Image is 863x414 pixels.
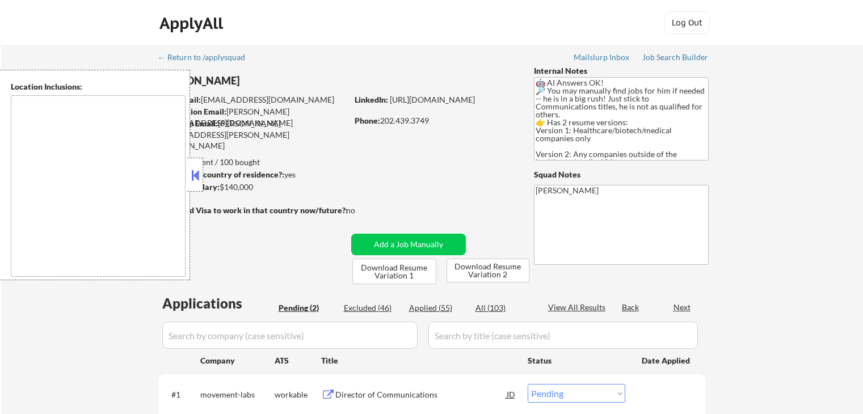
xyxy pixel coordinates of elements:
[275,389,321,400] div: workable
[159,106,347,128] div: [PERSON_NAME][EMAIL_ADDRESS][DOMAIN_NAME]
[11,81,186,92] div: Location Inclusions:
[534,169,709,180] div: Squad Notes
[506,384,517,404] div: JD
[574,53,630,61] div: Mailslurp Inbox
[200,355,275,366] div: Company
[351,234,466,255] button: Add a Job Manually
[352,259,436,284] button: Download Resume Variation 1
[475,302,532,314] div: All (103)
[162,322,418,349] input: Search by company (case sensitive)
[158,53,256,64] a: ← Return to /applysquad
[335,389,507,400] div: Director of Communications
[574,53,630,64] a: Mailslurp Inbox
[409,302,466,314] div: Applied (55)
[642,355,692,366] div: Date Applied
[673,302,692,313] div: Next
[428,322,698,349] input: Search by title (case sensitive)
[159,94,347,105] div: [EMAIL_ADDRESS][DOMAIN_NAME]
[390,95,475,104] a: [URL][DOMAIN_NAME]
[158,181,347,193] div: $140,000
[534,65,709,77] div: Internal Notes
[622,302,640,313] div: Back
[158,169,344,180] div: yes
[275,355,321,366] div: ATS
[159,205,348,215] strong: Will need Visa to work in that country now/future?:
[528,350,625,370] div: Status
[344,302,401,314] div: Excluded (46)
[159,14,226,33] div: ApplyAll
[171,389,191,400] div: #1
[200,389,275,400] div: movement-labs
[159,118,347,151] div: [PERSON_NAME][EMAIL_ADDRESS][PERSON_NAME][DOMAIN_NAME]
[158,53,256,61] div: ← Return to /applysquad
[642,53,709,61] div: Job Search Builder
[447,259,529,282] button: Download Resume Variation 2
[279,302,335,314] div: Pending (2)
[321,355,517,366] div: Title
[158,170,284,179] strong: Can work in country of residence?:
[159,74,392,88] div: [PERSON_NAME]
[355,116,380,125] strong: Phone:
[158,157,347,168] div: 55 sent / 100 bought
[162,297,275,310] div: Applications
[355,95,388,104] strong: LinkedIn:
[548,302,609,313] div: View All Results
[346,205,378,216] div: no
[664,11,710,34] button: Log Out
[355,115,515,126] div: 202.439.3749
